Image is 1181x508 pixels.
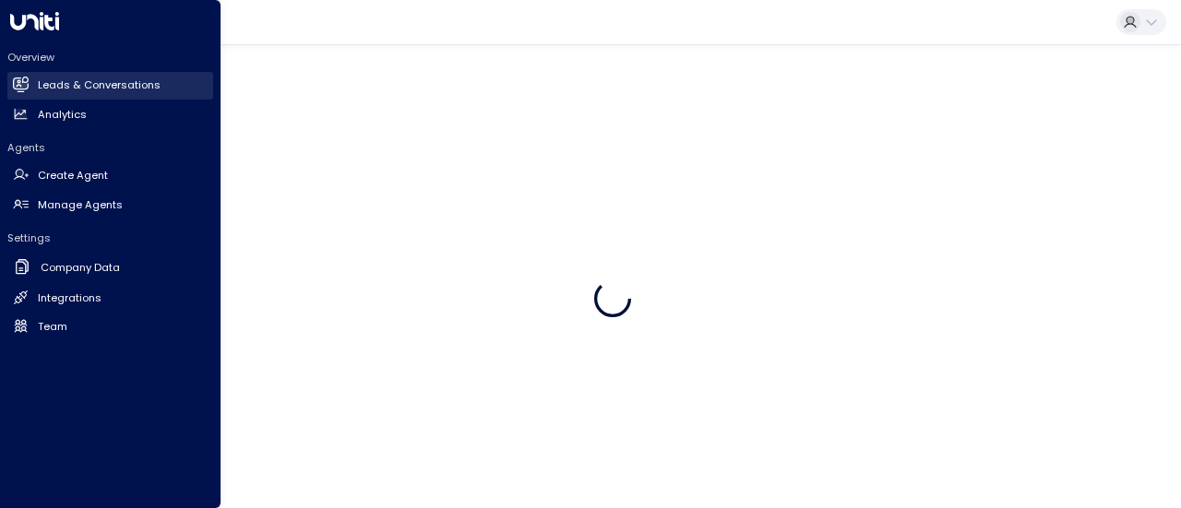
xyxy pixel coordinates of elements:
[7,253,213,283] a: Company Data
[38,168,108,183] h2: Create Agent
[38,319,67,335] h2: Team
[7,284,213,312] a: Integrations
[38,77,161,93] h2: Leads & Conversations
[41,260,120,276] h2: Company Data
[7,100,213,128] a: Analytics
[38,290,101,306] h2: Integrations
[7,72,213,100] a: Leads & Conversations
[38,107,87,123] h2: Analytics
[38,197,123,213] h2: Manage Agents
[7,191,213,219] a: Manage Agents
[7,140,213,155] h2: Agents
[7,230,213,245] h2: Settings
[7,313,213,340] a: Team
[7,162,213,190] a: Create Agent
[7,50,213,65] h2: Overview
